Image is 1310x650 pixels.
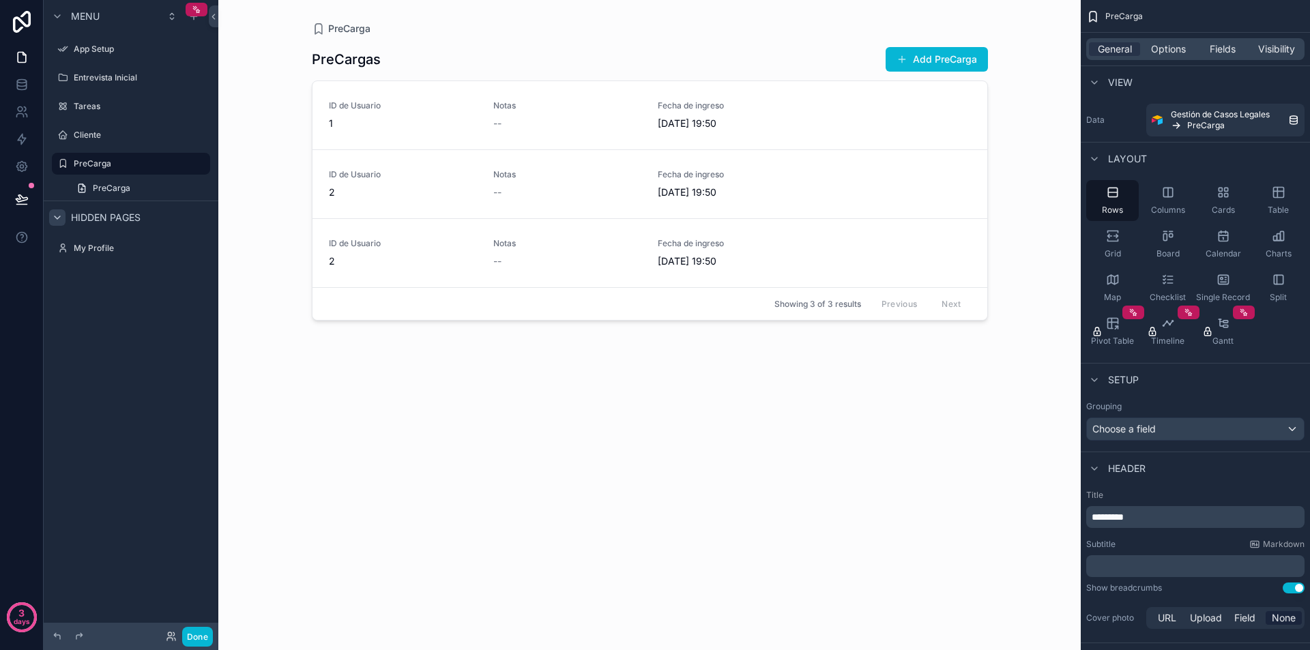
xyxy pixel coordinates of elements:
label: Title [1086,490,1305,501]
span: URL [1158,611,1176,625]
label: PreCarga [74,158,202,169]
span: Grid [1105,248,1121,259]
span: Fields [1210,42,1236,56]
span: Options [1151,42,1186,56]
div: scrollable content [1086,506,1305,528]
button: Board [1141,224,1194,265]
label: Grouping [1086,401,1122,412]
span: PreCarga [1187,120,1225,131]
button: Timeline [1141,311,1194,352]
span: Columns [1151,205,1185,216]
label: My Profile [74,243,207,254]
span: Header [1108,462,1146,475]
span: Cards [1212,205,1235,216]
label: Entrevista Inicial [74,72,207,83]
label: Data [1086,115,1141,125]
span: Choose a field [1092,423,1156,434]
button: Cards [1197,180,1249,221]
label: Cover photo [1086,612,1141,623]
span: Gestión de Casos Legales [1171,109,1270,120]
button: Single Record [1197,267,1249,308]
button: Map [1086,267,1139,308]
span: Hidden pages [71,211,141,224]
p: 3 [18,606,25,620]
button: Columns [1141,180,1194,221]
span: Showing 3 of 3 results [774,299,861,310]
a: Tareas [52,95,210,117]
span: Visibility [1258,42,1295,56]
span: Map [1104,292,1121,303]
button: Charts [1252,224,1305,265]
span: Calendar [1206,248,1241,259]
span: Layout [1108,152,1147,166]
a: PreCarga [68,177,210,199]
span: Markdown [1263,539,1305,550]
button: Calendar [1197,224,1249,265]
span: Charts [1266,248,1292,259]
button: Split [1252,267,1305,308]
span: Checklist [1150,292,1186,303]
span: Single Record [1196,292,1250,303]
label: App Setup [74,44,207,55]
button: Checklist [1141,267,1194,308]
span: Table [1268,205,1289,216]
span: PreCarga [93,183,130,194]
span: Menu [71,10,100,23]
label: Subtitle [1086,539,1116,550]
span: View [1108,76,1133,89]
a: Gestión de Casos LegalesPreCarga [1146,104,1305,136]
span: Split [1270,292,1287,303]
span: Board [1156,248,1180,259]
span: PreCarga [1105,11,1143,22]
a: PreCarga [52,153,210,175]
span: General [1098,42,1132,56]
button: Grid [1086,224,1139,265]
span: Upload [1190,611,1222,625]
div: Show breadcrumbs [1086,582,1162,593]
button: Rows [1086,180,1139,221]
span: Pivot Table [1091,336,1134,346]
span: Gantt [1212,336,1234,346]
label: Cliente [74,130,207,141]
button: Choose a field [1086,417,1305,441]
button: Done [182,627,213,647]
button: Pivot Table [1086,311,1139,352]
img: Airtable Logo [1152,115,1163,125]
span: Setup [1108,373,1139,387]
button: Table [1252,180,1305,221]
label: Tareas [74,101,207,112]
button: Gantt [1197,311,1249,352]
div: scrollable content [1086,555,1305,577]
span: Rows [1102,205,1123,216]
a: Markdown [1249,539,1305,550]
a: Entrevista Inicial [52,67,210,89]
a: Cliente [52,124,210,146]
span: Field [1234,611,1255,625]
span: Timeline [1151,336,1184,346]
span: None [1272,611,1296,625]
a: App Setup [52,38,210,60]
p: days [14,612,30,631]
a: My Profile [52,237,210,259]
